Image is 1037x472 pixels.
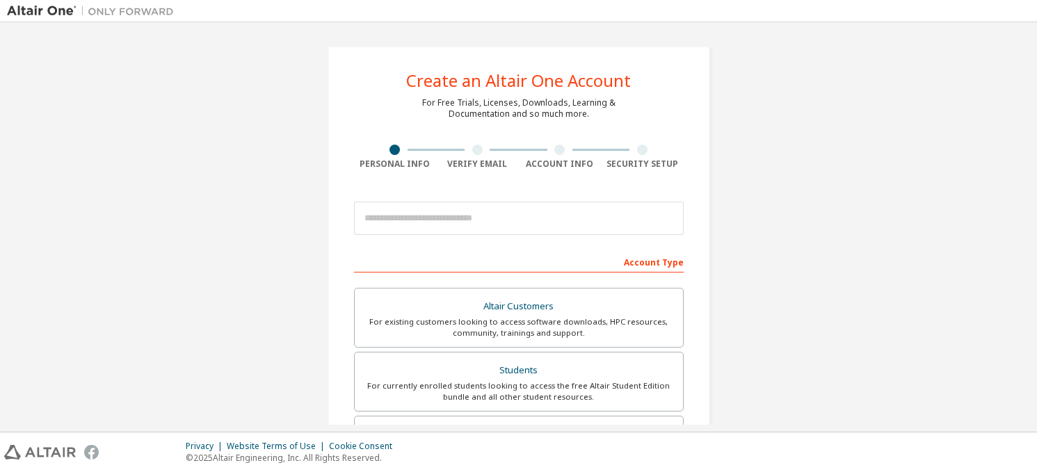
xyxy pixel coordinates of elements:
[363,316,675,339] div: For existing customers looking to access software downloads, HPC resources, community, trainings ...
[354,158,437,170] div: Personal Info
[436,158,519,170] div: Verify Email
[186,452,401,464] p: © 2025 Altair Engineering, Inc. All Rights Reserved.
[363,361,675,380] div: Students
[354,250,684,272] div: Account Type
[363,380,675,402] div: For currently enrolled students looking to access the free Altair Student Edition bundle and all ...
[601,158,684,170] div: Security Setup
[186,441,227,452] div: Privacy
[7,4,181,18] img: Altair One
[363,297,675,316] div: Altair Customers
[84,445,99,459] img: facebook.svg
[519,158,602,170] div: Account Info
[4,445,76,459] img: altair_logo.svg
[329,441,401,452] div: Cookie Consent
[227,441,329,452] div: Website Terms of Use
[363,425,675,444] div: Faculty
[422,97,616,120] div: For Free Trials, Licenses, Downloads, Learning & Documentation and so much more.
[406,72,631,89] div: Create an Altair One Account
